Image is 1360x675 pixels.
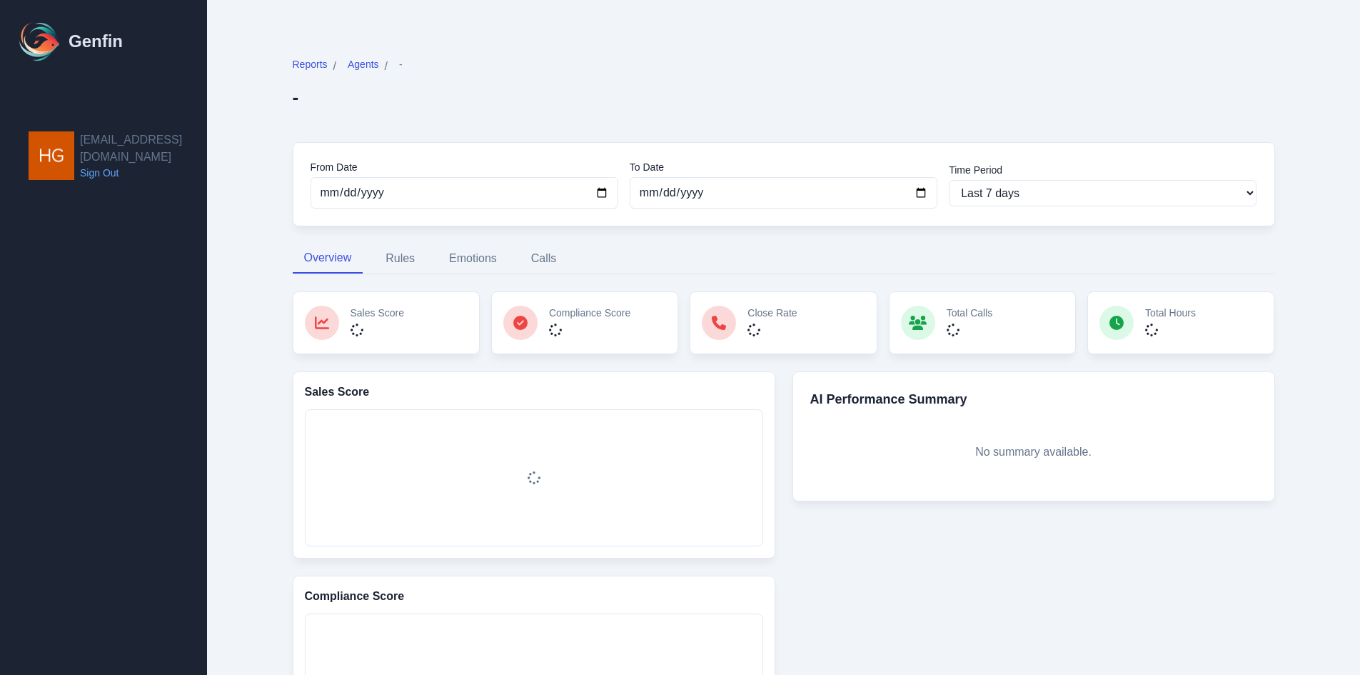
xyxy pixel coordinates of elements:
h2: [EMAIL_ADDRESS][DOMAIN_NAME] [80,131,207,166]
p: Sales Score [351,306,404,320]
button: Emotions [438,244,508,274]
p: Total Calls [947,306,993,320]
span: Reports [293,57,328,71]
h1: Genfin [69,30,123,53]
span: Agents [348,57,379,71]
p: Close Rate [747,306,797,320]
h2: - [293,86,403,108]
button: Rules [374,244,426,274]
h3: Compliance Score [305,588,763,605]
button: Overview [293,244,363,274]
span: / [385,58,388,75]
div: No summary available. [810,421,1257,484]
label: Time Period [949,163,1256,177]
a: Sign Out [80,166,207,180]
label: From Date [311,160,618,174]
img: Logo [17,19,63,64]
h3: AI Performance Summary [810,389,1257,409]
a: Agents [348,57,379,75]
p: Total Hours [1145,306,1196,320]
h3: Sales Score [305,384,763,401]
img: hgarza@aadirect.com [29,131,74,180]
span: / [333,58,336,75]
label: To Date [630,160,937,174]
a: Reports [293,57,328,75]
p: Compliance Score [549,306,630,320]
span: - [399,57,403,71]
button: Calls [520,244,568,274]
